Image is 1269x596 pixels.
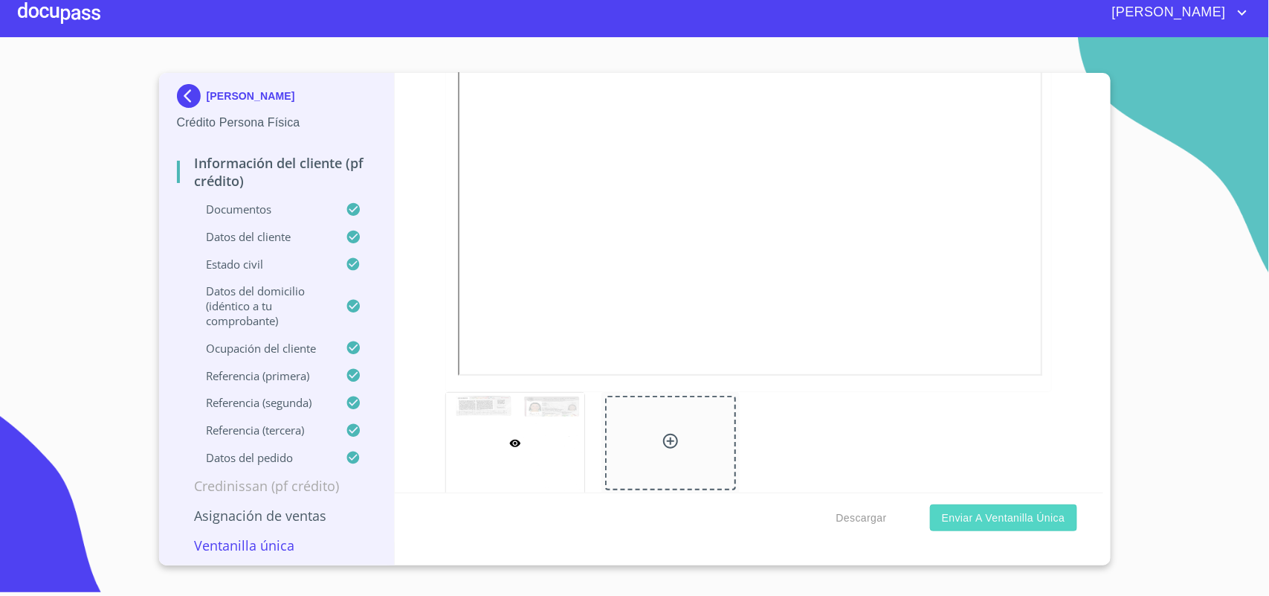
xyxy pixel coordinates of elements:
[177,395,346,410] p: Referencia (segunda)
[177,283,346,328] p: Datos del domicilio (idéntico a tu comprobante)
[177,202,346,217] p: Documentos
[177,507,377,525] p: Asignación de Ventas
[177,477,377,495] p: Credinissan (PF crédito)
[177,114,377,132] p: Crédito Persona Física
[177,257,346,272] p: Estado Civil
[177,536,377,554] p: Ventanilla única
[1101,1,1233,25] span: [PERSON_NAME]
[177,450,346,465] p: Datos del pedido
[177,84,377,114] div: [PERSON_NAME]
[177,423,346,438] p: Referencia (tercera)
[942,509,1065,528] span: Enviar a Ventanilla única
[836,509,887,528] span: Descargar
[177,229,346,244] p: Datos del cliente
[177,154,377,190] p: Información del cliente (PF crédito)
[177,341,346,356] p: Ocupación del Cliente
[830,504,893,532] button: Descargar
[1101,1,1251,25] button: account of current user
[177,368,346,383] p: Referencia (primera)
[930,504,1077,532] button: Enviar a Ventanilla única
[207,90,295,102] p: [PERSON_NAME]
[177,84,207,108] img: Docupass spot blue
